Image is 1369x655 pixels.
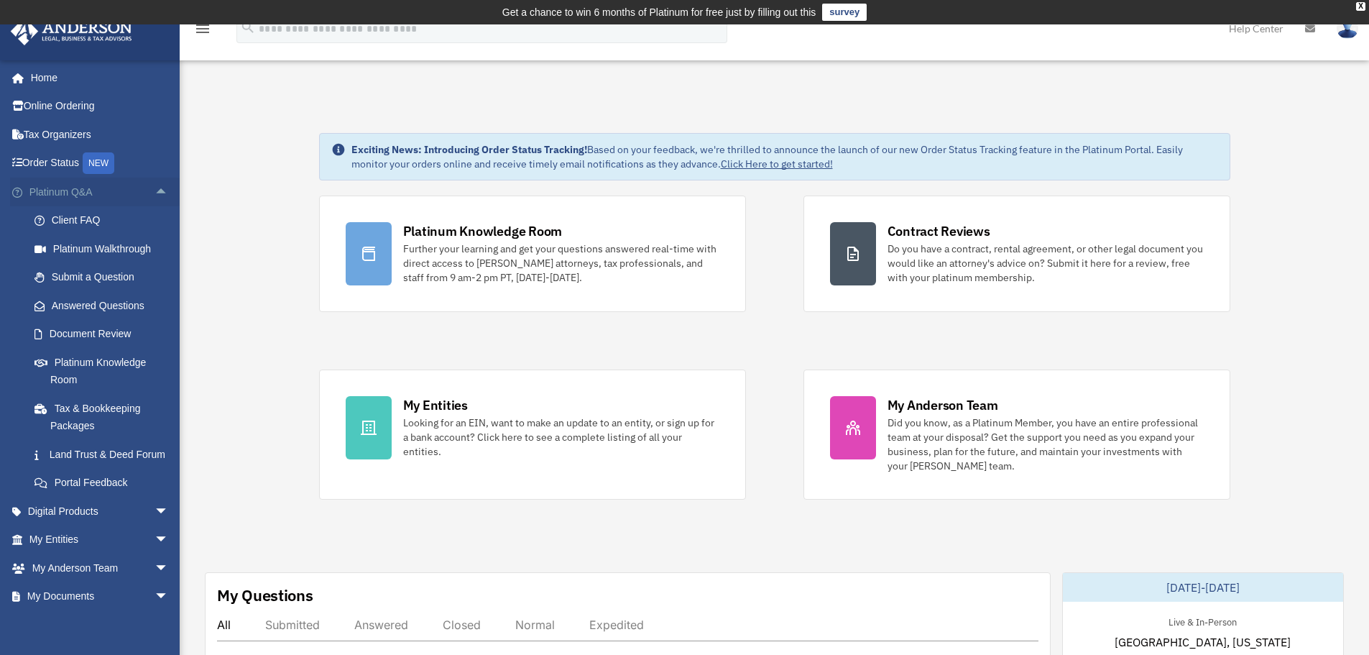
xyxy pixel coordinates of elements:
[351,143,587,156] strong: Exciting News: Introducing Order Status Tracking!
[10,526,190,554] a: My Entitiesarrow_drop_down
[515,618,555,632] div: Normal
[217,618,231,632] div: All
[20,394,190,440] a: Tax & Bookkeeping Packages
[194,25,211,37] a: menu
[1356,2,1365,11] div: close
[403,222,563,240] div: Platinum Knowledge Room
[10,149,190,178] a: Order StatusNEW
[888,222,990,240] div: Contract Reviews
[20,440,190,469] a: Land Trust & Deed Forum
[265,618,320,632] div: Submitted
[10,120,190,149] a: Tax Organizers
[155,582,183,612] span: arrow_drop_down
[20,263,190,292] a: Submit a Question
[888,416,1204,473] div: Did you know, as a Platinum Member, you have an entire professional team at your disposal? Get th...
[194,20,211,37] i: menu
[589,618,644,632] div: Expedited
[20,234,190,263] a: Platinum Walkthrough
[217,585,313,606] div: My Questions
[351,142,1218,171] div: Based on your feedback, we're thrilled to announce the launch of our new Order Status Tracking fe...
[403,416,719,459] div: Looking for an EIN, want to make an update to an entity, or sign up for a bank account? Click her...
[1115,633,1291,651] span: [GEOGRAPHIC_DATA], [US_STATE]
[20,320,190,349] a: Document Review
[20,348,190,394] a: Platinum Knowledge Room
[20,291,190,320] a: Answered Questions
[10,554,190,582] a: My Anderson Teamarrow_drop_down
[1063,573,1343,602] div: [DATE]-[DATE]
[10,582,190,611] a: My Documentsarrow_drop_down
[1157,613,1248,628] div: Live & In-Person
[10,178,190,206] a: Platinum Q&Aarrow_drop_up
[319,370,746,500] a: My Entities Looking for an EIN, want to make an update to an entity, or sign up for a bank accoun...
[822,4,867,21] a: survey
[155,497,183,526] span: arrow_drop_down
[403,396,468,414] div: My Entities
[888,242,1204,285] div: Do you have a contract, rental agreement, or other legal document you would like an attorney's ad...
[155,178,183,207] span: arrow_drop_up
[721,157,833,170] a: Click Here to get started!
[319,196,746,312] a: Platinum Knowledge Room Further your learning and get your questions answered real-time with dire...
[240,19,256,35] i: search
[1337,18,1358,39] img: User Pic
[155,526,183,555] span: arrow_drop_down
[155,554,183,583] span: arrow_drop_down
[10,92,190,121] a: Online Ordering
[10,497,190,526] a: Digital Productsarrow_drop_down
[6,17,137,45] img: Anderson Advisors Platinum Portal
[443,618,481,632] div: Closed
[502,4,816,21] div: Get a chance to win 6 months of Platinum for free just by filling out this
[803,196,1230,312] a: Contract Reviews Do you have a contract, rental agreement, or other legal document you would like...
[403,242,719,285] div: Further your learning and get your questions answered real-time with direct access to [PERSON_NAM...
[803,370,1230,500] a: My Anderson Team Did you know, as a Platinum Member, you have an entire professional team at your...
[354,618,408,632] div: Answered
[888,396,998,414] div: My Anderson Team
[83,152,114,174] div: NEW
[20,469,190,498] a: Portal Feedback
[20,206,190,235] a: Client FAQ
[10,63,183,92] a: Home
